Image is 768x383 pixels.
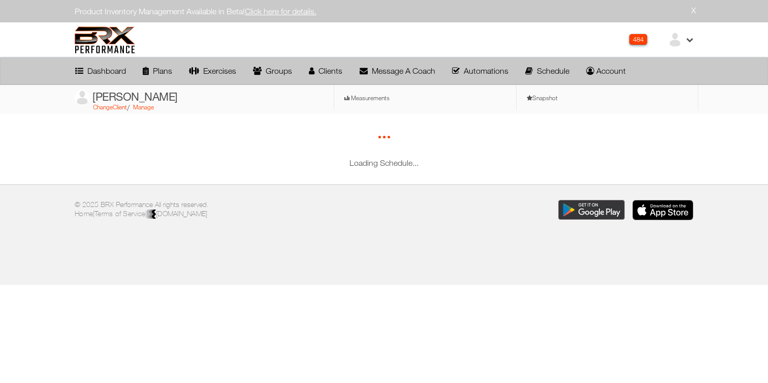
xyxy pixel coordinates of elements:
[586,67,626,75] div: Account
[245,7,316,16] a: Click here for details.
[75,95,178,102] a: [PERSON_NAME]
[67,157,701,169] div: Loading Schedule...
[133,103,154,111] a: Manage
[75,90,90,105] img: ex-default-user.svg
[72,62,129,80] a: Dashboard
[309,67,342,75] div: Clients
[522,62,572,80] a: Schedule
[67,5,701,17] div: Product Inventory Management Available in Beta!
[334,85,516,110] a: Measurements
[93,103,127,111] a: Change Client
[517,85,698,110] a: Snapshot
[75,102,324,114] div: /
[75,200,376,220] p: © 2025 BRX Performance All rights reserved. | |
[94,210,145,218] a: Terms of Service
[140,62,175,80] a: Plans
[632,200,693,220] img: Download the BRX Performance app for iOS
[306,62,345,80] a: Clients
[75,210,93,218] a: Home
[525,67,569,75] div: Schedule
[449,62,511,80] a: Automations
[357,62,438,80] a: Message A Coach
[360,67,435,75] div: Message A Coach
[75,89,178,105] h3: [PERSON_NAME]
[186,62,239,80] a: Exercises
[143,67,172,75] div: Plans
[667,32,683,47] img: ex-default-user.svg
[584,62,629,80] a: Account
[189,67,236,75] div: Exercises
[147,210,156,220] img: colorblack-fill
[253,67,292,75] div: Groups
[147,210,207,218] a: [DOMAIN_NAME]
[629,34,647,45] div: 484
[558,200,625,220] img: Download the BRX Performance app for Google Play
[75,67,126,75] div: Dashboard
[250,62,295,80] a: Groups
[691,5,696,15] a: X
[75,26,135,53] img: 6f7da32581c89ca25d665dc3aae533e4f14fe3ef_original.svg
[452,67,508,75] div: Automations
